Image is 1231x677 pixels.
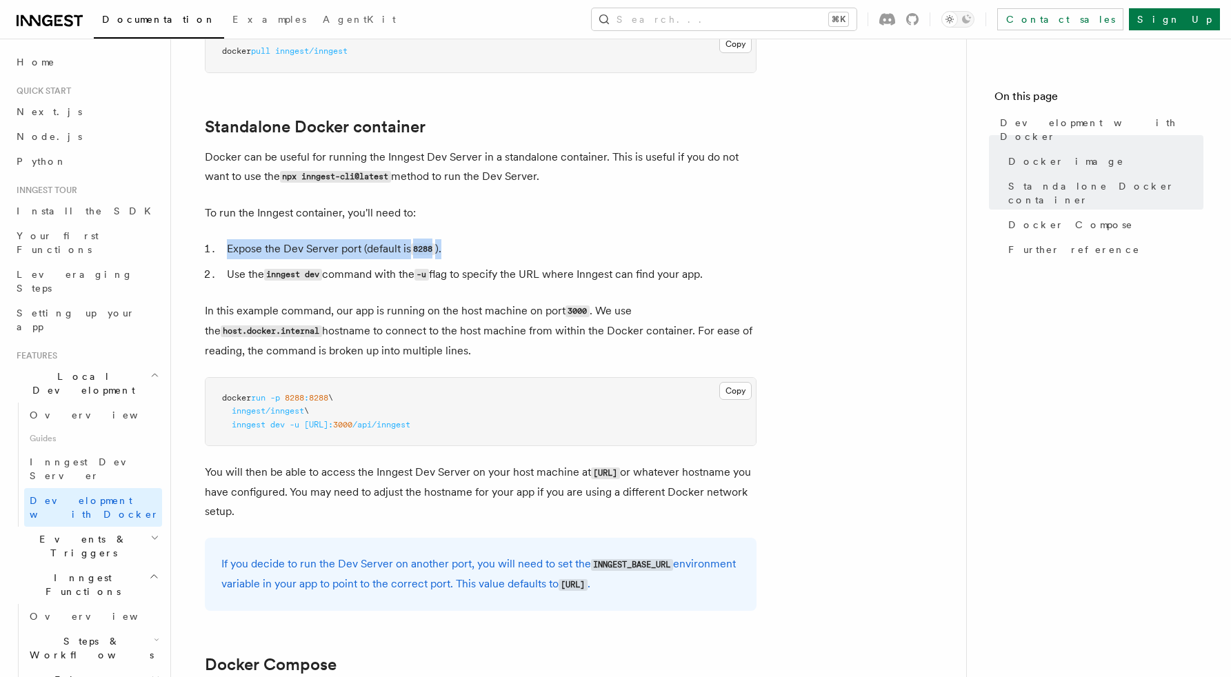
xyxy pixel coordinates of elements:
[11,262,162,301] a: Leveraging Steps
[221,325,322,337] code: host.docker.internal
[251,46,270,56] span: pull
[232,420,266,430] span: inngest
[205,148,757,187] p: Docker can be useful for running the Inngest Dev Server in a standalone container. This is useful...
[224,4,314,37] a: Examples
[17,230,99,255] span: Your first Functions
[17,106,82,117] span: Next.js
[1003,212,1203,237] a: Docker Compose
[24,488,162,527] a: Development with Docker
[719,382,752,400] button: Copy
[24,403,162,427] a: Overview
[251,393,266,403] span: run
[24,427,162,449] span: Guides
[11,370,150,397] span: Local Development
[30,456,148,481] span: Inngest Dev Server
[591,559,673,571] code: INNGEST_BASE_URL
[994,110,1203,149] a: Development with Docker
[994,88,1203,110] h4: On this page
[232,406,304,416] span: inngest/inngest
[24,604,162,629] a: Overview
[11,50,162,74] a: Home
[11,149,162,174] a: Python
[559,579,588,591] code: [URL]
[270,393,280,403] span: -p
[566,305,590,317] code: 3000
[205,463,757,521] p: You will then be able to access the Inngest Dev Server on your host machine at or whatever hostna...
[11,185,77,196] span: Inngest tour
[17,205,159,216] span: Install the SDK
[304,406,309,416] span: \
[102,14,216,25] span: Documentation
[11,565,162,604] button: Inngest Functions
[30,410,172,421] span: Overview
[11,99,162,124] a: Next.js
[591,467,620,479] code: [URL]
[719,35,752,53] button: Copy
[11,223,162,262] a: Your first Functions
[24,449,162,488] a: Inngest Dev Server
[1008,154,1124,168] span: Docker image
[1008,218,1133,232] span: Docker Compose
[221,554,740,594] p: If you decide to run the Dev Server on another port, you will need to set the environment variabl...
[11,571,149,598] span: Inngest Functions
[205,655,337,674] a: Docker Compose
[1003,149,1203,174] a: Docker image
[1008,179,1203,207] span: Standalone Docker container
[11,301,162,339] a: Setting up your app
[223,265,757,285] li: Use the command with the flag to specify the URL where Inngest can find your app.
[11,527,162,565] button: Events & Triggers
[205,203,757,223] p: To run the Inngest container, you'll need to:
[11,85,71,97] span: Quick start
[17,269,133,294] span: Leveraging Steps
[328,393,333,403] span: \
[1003,174,1203,212] a: Standalone Docker container
[309,393,328,403] span: 8288
[11,403,162,527] div: Local Development
[352,420,410,430] span: /api/inngest
[17,131,82,142] span: Node.js
[323,14,396,25] span: AgentKit
[304,393,309,403] span: :
[280,171,391,183] code: npx inngest-cli@latest
[11,199,162,223] a: Install the SDK
[1000,116,1203,143] span: Development with Docker
[11,350,57,361] span: Features
[30,611,172,622] span: Overview
[829,12,848,26] kbd: ⌘K
[333,420,352,430] span: 3000
[11,532,150,560] span: Events & Triggers
[232,14,306,25] span: Examples
[222,46,251,56] span: docker
[414,269,429,281] code: -u
[205,117,426,137] a: Standalone Docker container
[314,4,404,37] a: AgentKit
[1008,243,1140,256] span: Further reference
[24,634,154,662] span: Steps & Workflows
[290,420,299,430] span: -u
[223,239,757,259] li: Expose the Dev Server port (default is ).
[264,269,322,281] code: inngest dev
[997,8,1123,30] a: Contact sales
[285,393,304,403] span: 8288
[17,55,55,69] span: Home
[11,364,162,403] button: Local Development
[205,301,757,361] p: In this example command, our app is running on the host machine on port . We use the hostname to ...
[1003,237,1203,262] a: Further reference
[592,8,857,30] button: Search...⌘K
[24,629,162,667] button: Steps & Workflows
[275,46,348,56] span: inngest/inngest
[941,11,974,28] button: Toggle dark mode
[17,307,135,332] span: Setting up your app
[11,124,162,149] a: Node.js
[1129,8,1220,30] a: Sign Up
[17,156,67,167] span: Python
[411,243,435,255] code: 8288
[222,393,251,403] span: docker
[30,495,159,520] span: Development with Docker
[270,420,285,430] span: dev
[304,420,333,430] span: [URL]:
[94,4,224,39] a: Documentation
